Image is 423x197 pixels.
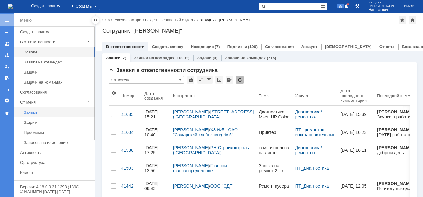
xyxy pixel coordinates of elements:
[20,160,92,165] div: Оргструктура
[119,86,142,106] th: Номер
[106,56,120,60] a: Заявки
[209,137,220,142] div: 08.09.2025
[301,44,317,49] a: Аккаунт
[337,4,344,8] span: 25
[171,86,257,106] th: Контрагент
[168,100,175,107] a: Небелов Денис Сергеевич
[209,101,220,106] div: 08.09.2025
[24,50,92,54] div: Заявки
[173,109,209,114] a: [PERSON_NAME]
[24,120,92,125] div: Задачи
[338,108,374,121] a: [DATE] 15:39
[409,16,416,24] div: Сделать домашней страницей
[173,93,195,98] div: Контрагент
[209,55,220,60] div: 08.09.2025
[2,28,12,38] a: Создать заявку
[144,109,160,119] div: [DATE] 15:21
[338,126,374,139] a: [DATE] 16:23
[223,138,226,141] div: 3. Менее 40%
[256,180,293,192] a: Ремонт кусера
[248,44,258,49] div: (199)
[21,57,94,67] a: Заявки на командах
[24,80,92,85] div: Задачи на командах
[173,145,250,155] a: РН-Стройконтроль ([GEOGRAPHIC_DATA])
[209,173,220,178] div: 08.09.2025
[121,93,134,98] div: Номер
[168,164,227,168] div: Ремонт кусера
[21,47,94,57] a: Заявки
[225,56,266,60] a: Задачи на командах
[168,75,227,90] div: #40581: ПТ_ ремонтно-восстановительные работы (РВР)
[191,44,214,49] a: Исходящие
[226,76,233,84] div: Экспорт списка
[18,148,94,157] a: Активности
[168,30,227,45] div: #40097: Диагностика/ ремонтно-восстановительные работы
[8,4,13,9] img: logo
[20,170,92,175] div: Клиенты
[175,56,189,60] div: (1000+)
[338,144,374,156] a: [DATE] 16:11
[168,128,227,132] div: [Тема не заполнена]
[338,86,374,106] th: Дата последнего комментария
[121,56,126,60] div: (7)
[111,90,116,96] span: Настройки
[295,93,308,98] div: Услуга
[21,67,94,77] a: Задачи
[144,127,160,137] div: [DATE] 10:40
[102,18,143,22] a: ООО "Аксус-Самара"
[20,100,85,105] div: От меня
[2,50,12,60] a: Заявки в моей ответственности
[145,18,197,22] div: /
[18,87,94,97] a: Согласования
[226,9,229,14] div: 8
[379,44,395,49] a: Отчеты
[173,145,254,155] div: /
[295,109,337,129] a: Диагностика/ ремонтно-восстановительные работы
[20,30,92,34] div: Создать заявку
[21,128,94,137] a: Проблемы
[149,9,151,14] div: 0
[223,102,226,105] div: 2. Менее 25%
[119,126,142,139] a: 41604
[168,172,175,179] a: Анна Ахтареева
[215,76,223,84] div: Скопировать ссылку на список
[213,56,218,60] div: (0)
[121,148,139,153] div: 41538
[259,183,290,189] div: Ремонт кусера
[173,109,254,119] div: /
[2,62,12,72] a: Мои заявки
[21,77,94,87] a: Задачи на командах
[338,180,374,192] a: [DATE] 12:05
[102,18,145,22] div: /
[340,183,366,189] div: [DATE] 12:05
[256,86,293,106] th: Тема
[168,136,175,143] a: Зуев Андрей
[24,140,92,145] div: Запросы на изменение
[168,54,175,62] a: Чуриков Виктор Сергеевич
[340,130,366,135] div: [DATE] 16:23
[168,46,227,51] div: Неисправность МФУ
[321,3,327,9] span: Расширенный поиск
[142,141,171,159] a: [DATE] 17:25
[259,109,290,119] div: Диагностика МФУ HP Color LaserJet Enterprise Flow MFP M776zs
[259,130,290,135] div: Принтер
[18,27,94,37] a: Создать заявку
[295,145,337,165] a: Диагностика/ ремонтно-восстановительные работы
[173,183,254,189] div: /
[24,130,92,135] div: Проблемы
[119,162,142,174] a: 41503
[8,4,13,9] a: Перейти на домашнюю страницу
[2,73,12,83] a: Мои согласования
[399,16,406,24] div: Добавить в избранное
[187,76,194,84] div: Сохранить вид
[92,16,99,24] div: Скрыть меню
[354,3,361,10] a: Перейти в интерфейс администратора
[142,159,171,177] a: [DATE] 13:56
[256,159,293,177] a: Заявка на ремонт 2 - х МФУ (ПТО, Бух)
[227,44,247,49] a: Подписки
[256,106,293,123] a: Диагностика МФУ HP Color LaserJet Enterprise Flow MFP M776zs
[20,90,92,95] div: Согласования
[144,145,160,155] div: [DATE] 17:25
[173,127,209,132] a: [PERSON_NAME]
[119,108,142,121] a: 41635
